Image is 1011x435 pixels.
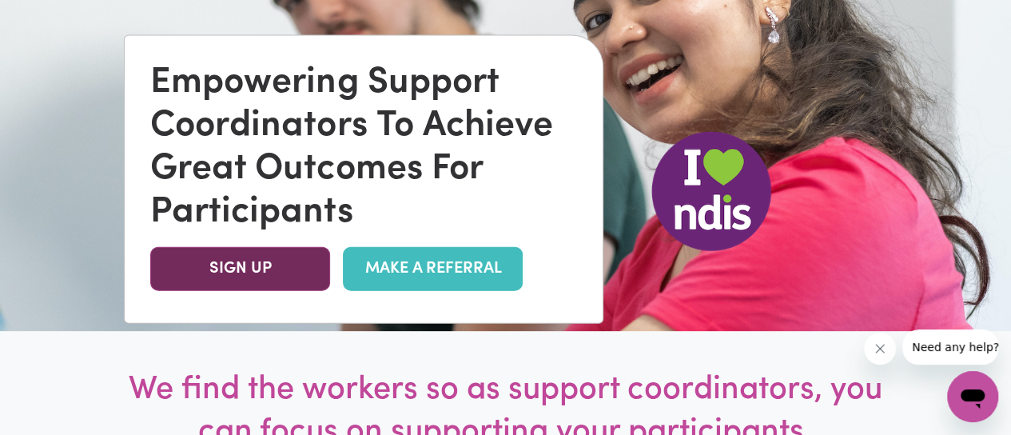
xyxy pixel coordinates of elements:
[651,131,771,251] img: NDIS Logo
[150,61,577,233] div: Empowering Support Coordinators To Achieve Great Outcomes For Participants
[947,371,998,422] iframe: Button to launch messaging window
[150,246,330,290] a: SIGN UP
[10,11,97,24] span: Need any help?
[864,333,896,365] iframe: Close message
[902,329,998,365] iframe: Message from company
[343,246,523,290] a: MAKE A REFERRAL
